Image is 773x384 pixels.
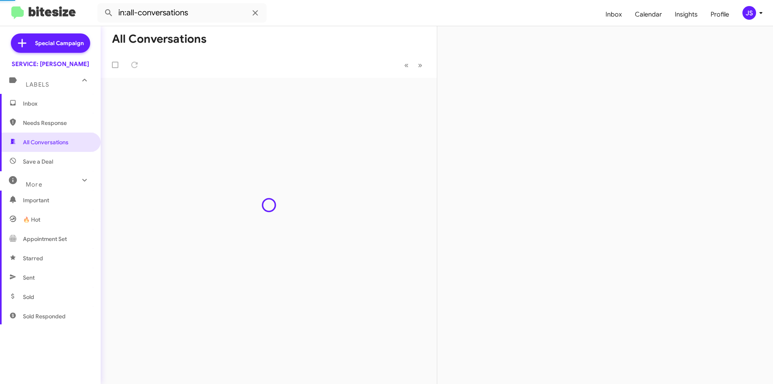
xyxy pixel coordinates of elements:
span: Important [23,196,91,204]
span: 🔥 Hot [23,216,40,224]
a: Inbox [599,3,628,26]
span: Sold [23,293,34,301]
button: Previous [399,57,413,73]
a: Special Campaign [11,33,90,53]
span: Inbox [23,100,91,108]
button: Next [413,57,427,73]
span: More [26,181,42,188]
span: Starred [23,254,43,262]
div: JS [742,6,756,20]
button: JS [736,6,764,20]
span: Needs Response [23,119,91,127]
a: Profile [704,3,736,26]
span: Labels [26,81,49,88]
span: Save a Deal [23,158,53,166]
div: SERVICE: [PERSON_NAME] [12,60,89,68]
span: » [418,60,422,70]
h1: All Conversations [112,33,207,46]
span: Sold Responded [23,312,66,320]
span: « [404,60,409,70]
span: Appointment Set [23,235,67,243]
span: Special Campaign [35,39,84,47]
span: Sent [23,274,35,282]
input: Search [97,3,267,23]
a: Insights [668,3,704,26]
nav: Page navigation example [400,57,427,73]
a: Calendar [628,3,668,26]
span: All Conversations [23,138,68,146]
